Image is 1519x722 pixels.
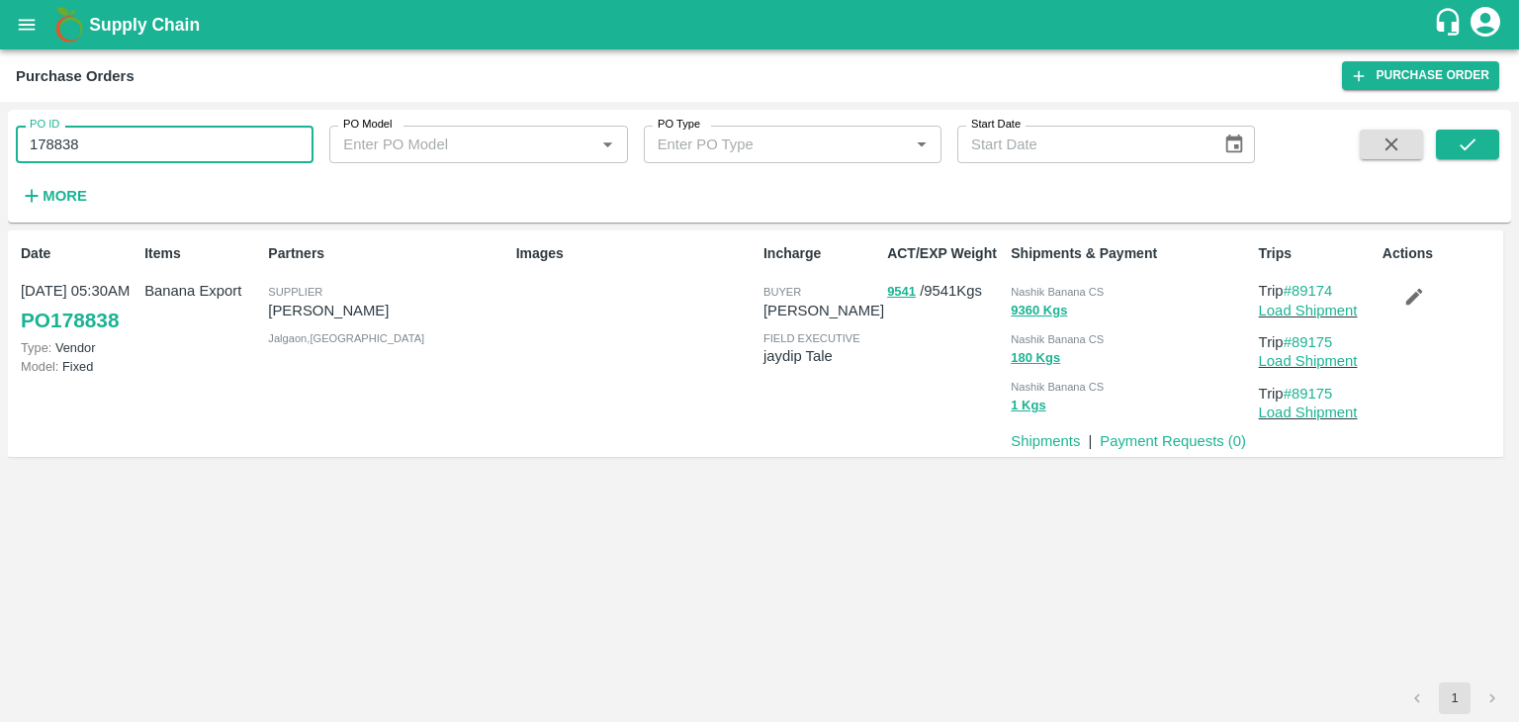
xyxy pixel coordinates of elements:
span: Nashik Banana CS [1011,381,1104,393]
span: Nashik Banana CS [1011,333,1104,345]
p: Images [516,243,756,264]
a: #89175 [1284,386,1333,402]
input: Start Date [957,126,1207,163]
label: PO Type [658,117,700,133]
button: Choose date [1215,126,1253,163]
span: field executive [763,332,860,344]
button: 1 Kgs [1011,395,1045,417]
label: PO ID [30,117,59,133]
button: open drawer [4,2,49,47]
a: PO178838 [21,303,119,338]
button: Open [909,132,935,157]
button: page 1 [1439,682,1471,714]
p: Actions [1383,243,1498,264]
a: Payment Requests (0) [1100,433,1246,449]
span: Jalgaon , [GEOGRAPHIC_DATA] [268,332,424,344]
label: PO Model [343,117,393,133]
div: Purchase Orders [16,63,134,89]
b: Supply Chain [89,15,200,35]
div: account of current user [1468,4,1503,45]
input: Enter PO Model [335,132,563,157]
p: / 9541 Kgs [887,280,1003,303]
span: Type: [21,340,51,355]
p: jaydip Tale [763,345,879,367]
button: 9360 Kgs [1011,300,1067,322]
button: 9541 [887,281,916,304]
a: Shipments [1011,433,1080,449]
p: Trips [1259,243,1375,264]
span: Supplier [268,286,322,298]
button: More [16,179,92,213]
nav: pagination navigation [1398,682,1511,714]
label: Start Date [971,117,1021,133]
p: Partners [268,243,507,264]
p: Trip [1259,383,1375,405]
input: Enter PO Type [650,132,877,157]
button: Open [594,132,620,157]
a: Load Shipment [1259,405,1358,420]
p: Shipments & Payment [1011,243,1250,264]
p: Incharge [763,243,879,264]
span: buyer [763,286,801,298]
p: Date [21,243,136,264]
a: Load Shipment [1259,353,1358,369]
div: customer-support [1433,7,1468,43]
p: Banana Export [144,280,260,302]
img: logo [49,5,89,45]
span: Model: [21,359,58,374]
p: ACT/EXP Weight [887,243,1003,264]
input: Enter PO ID [16,126,313,163]
p: Items [144,243,260,264]
a: Purchase Order [1342,61,1499,90]
strong: More [43,188,87,204]
p: [PERSON_NAME] [268,300,507,321]
a: Supply Chain [89,11,1433,39]
p: Vendor [21,338,136,357]
div: | [1080,422,1092,452]
p: Fixed [21,357,136,376]
p: [DATE] 05:30AM [21,280,136,302]
button: 180 Kgs [1011,347,1060,370]
a: #89175 [1284,334,1333,350]
p: Trip [1259,331,1375,353]
p: [PERSON_NAME] [763,300,884,321]
a: #89174 [1284,283,1333,299]
a: Load Shipment [1259,303,1358,318]
p: Trip [1259,280,1375,302]
span: Nashik Banana CS [1011,286,1104,298]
